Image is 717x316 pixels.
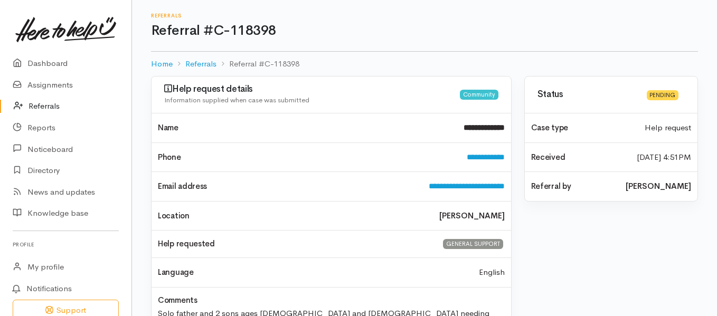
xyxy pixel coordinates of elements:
a: Referrals [185,58,216,70]
h4: Phone [158,153,454,162]
h4: Case type [531,123,632,132]
h6: Profile [13,237,119,252]
h4: Language [158,268,194,277]
h4: Received [531,153,624,162]
li: Referral #C-118398 [216,58,299,70]
h4: Location [158,212,427,221]
b: [PERSON_NAME] [439,210,505,222]
h4: Email address [158,182,416,191]
h1: Referral #C-118398 [151,23,698,39]
div: GENERAL SUPPORT [443,239,503,249]
h6: Referrals [151,13,698,18]
h3: Help request details [164,84,460,94]
div: Help request [638,122,697,134]
div: Community [460,90,498,100]
div: English [473,266,511,279]
h4: Name [158,123,451,132]
h4: Referral by [531,182,613,191]
b: [PERSON_NAME] [626,180,691,193]
nav: breadcrumb [151,52,698,76]
h4: Comments [158,296,197,305]
h3: Status [537,90,640,100]
h4: Help requested [158,240,429,248]
a: Home [151,58,173,70]
span: Information supplied when case was submitted [164,95,309,104]
time: [DATE] 4:51PM [637,151,691,164]
div: Pending [647,90,678,100]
